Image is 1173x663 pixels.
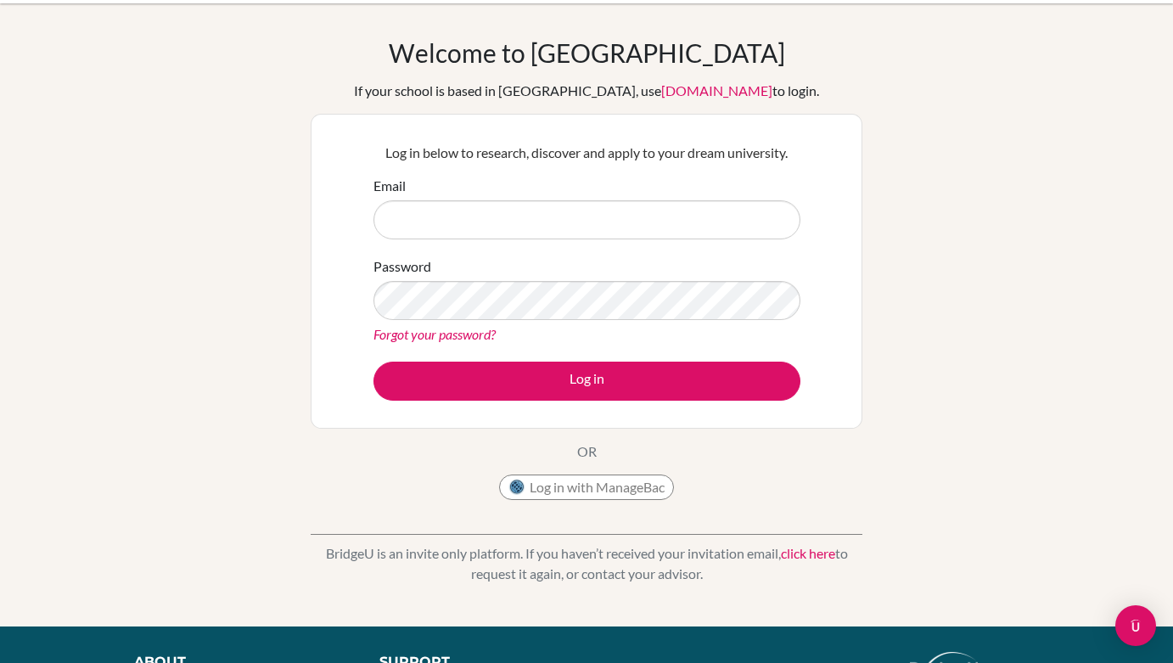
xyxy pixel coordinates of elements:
h1: Welcome to [GEOGRAPHIC_DATA] [389,37,785,68]
label: Password [373,256,431,277]
button: Log in with ManageBac [499,475,674,500]
div: Open Intercom Messenger [1115,605,1156,646]
p: OR [577,441,597,462]
a: [DOMAIN_NAME] [661,82,772,98]
div: If your school is based in [GEOGRAPHIC_DATA], use to login. [354,81,819,101]
label: Email [373,176,406,196]
button: Log in [373,362,800,401]
a: click here [781,545,835,561]
p: BridgeU is an invite only platform. If you haven’t received your invitation email, to request it ... [311,543,862,584]
p: Log in below to research, discover and apply to your dream university. [373,143,800,163]
a: Forgot your password? [373,326,496,342]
